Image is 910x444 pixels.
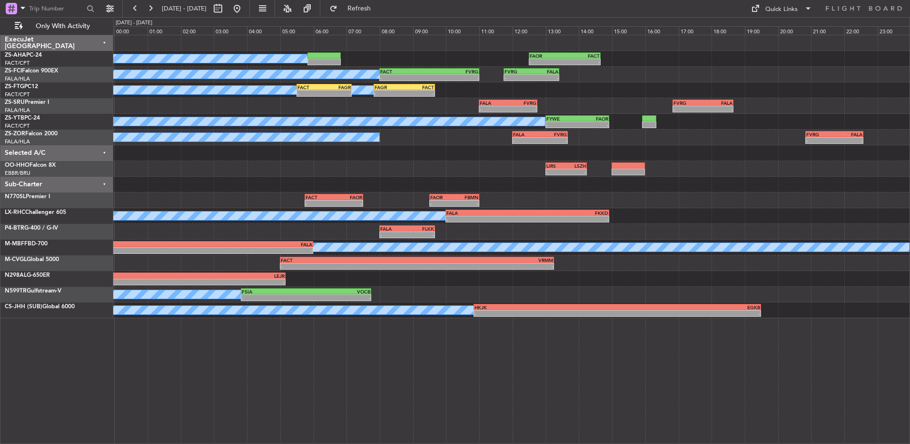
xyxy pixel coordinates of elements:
[5,100,25,105] span: ZS-SRU
[513,138,540,143] div: -
[169,248,312,253] div: -
[806,131,834,137] div: FVRG
[532,69,558,74] div: FALA
[480,106,508,112] div: -
[405,91,434,96] div: -
[806,138,834,143] div: -
[530,53,565,59] div: FAOR
[334,201,362,206] div: -
[5,75,30,82] a: FALA/HLA
[25,23,100,30] span: Only With Activity
[508,100,536,106] div: FVRG
[5,304,42,310] span: CS-JHH (SUB)
[122,279,285,285] div: -
[430,194,455,200] div: FAOR
[380,75,429,81] div: -
[306,194,334,200] div: FACT
[532,75,558,81] div: -
[5,84,38,90] a: ZS-FTGPC12
[306,289,370,294] div: VOCB
[339,5,379,12] span: Refresh
[413,26,446,35] div: 09:00
[546,163,566,169] div: LIRS
[540,131,566,137] div: FVRG
[612,26,645,35] div: 15:00
[5,91,30,98] a: FACT/CPT
[712,26,745,35] div: 18:00
[645,26,679,35] div: 16:00
[446,26,479,35] div: 10:00
[5,170,30,177] a: EBBR/BRU
[566,163,586,169] div: LSZH
[577,116,608,121] div: FAOR
[530,59,565,65] div: -
[546,169,566,175] div: -
[579,26,612,35] div: 14:00
[508,106,536,112] div: -
[114,26,148,35] div: 00:00
[577,122,608,128] div: -
[5,138,30,145] a: FALA/HLA
[417,263,553,269] div: -
[5,131,25,137] span: ZS-ZOR
[5,241,28,247] span: M-MBFF
[242,295,306,301] div: -
[5,210,25,215] span: LX-RHC
[504,75,531,81] div: -
[181,26,214,35] div: 02:00
[5,194,26,200] span: N770SL
[5,194,50,200] a: N770SLPremier I
[673,106,703,112] div: -
[546,122,577,128] div: -
[247,26,280,35] div: 04:00
[617,304,760,310] div: EGKB
[5,115,24,121] span: ZS-YTB
[116,19,152,27] div: [DATE] - [DATE]
[5,162,30,168] span: OO-HHO
[380,69,429,74] div: FACT
[778,26,811,35] div: 20:00
[334,194,362,200] div: FAOR
[454,194,478,200] div: FBMN
[29,1,84,16] input: Trip Number
[834,131,862,137] div: FALA
[407,232,434,238] div: -
[844,26,878,35] div: 22:00
[834,138,862,143] div: -
[765,5,798,14] div: Quick Links
[242,289,306,294] div: FSIA
[546,116,577,121] div: FYWE
[5,115,40,121] a: ZS-YTBPC-24
[324,84,351,90] div: FAGR
[5,131,58,137] a: ZS-ZORFalcon 2000
[5,241,48,247] a: M-MBFFBD-700
[5,272,27,278] span: N298AL
[5,68,22,74] span: ZS-FCI
[480,100,508,106] div: FALA
[281,257,417,263] div: FACT
[5,84,24,90] span: ZS-FTG
[122,273,285,279] div: LEJR
[148,26,181,35] div: 01:00
[306,295,370,301] div: -
[5,225,24,231] span: P4-BTR
[703,106,732,112] div: -
[811,26,844,35] div: 21:00
[617,311,760,316] div: -
[566,169,586,175] div: -
[306,201,334,206] div: -
[10,19,103,34] button: Only With Activity
[5,210,66,215] a: LX-RHCChallenger 605
[297,84,324,90] div: FACT
[346,26,380,35] div: 07:00
[314,26,347,35] div: 06:00
[745,26,778,35] div: 19:00
[565,53,600,59] div: FACT
[430,201,455,206] div: -
[5,100,49,105] a: ZS-SRUPremier I
[324,91,351,96] div: -
[5,68,58,74] a: ZS-FCIFalcon 900EX
[527,210,608,216] div: FKKD
[375,91,404,96] div: -
[679,26,712,35] div: 17:00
